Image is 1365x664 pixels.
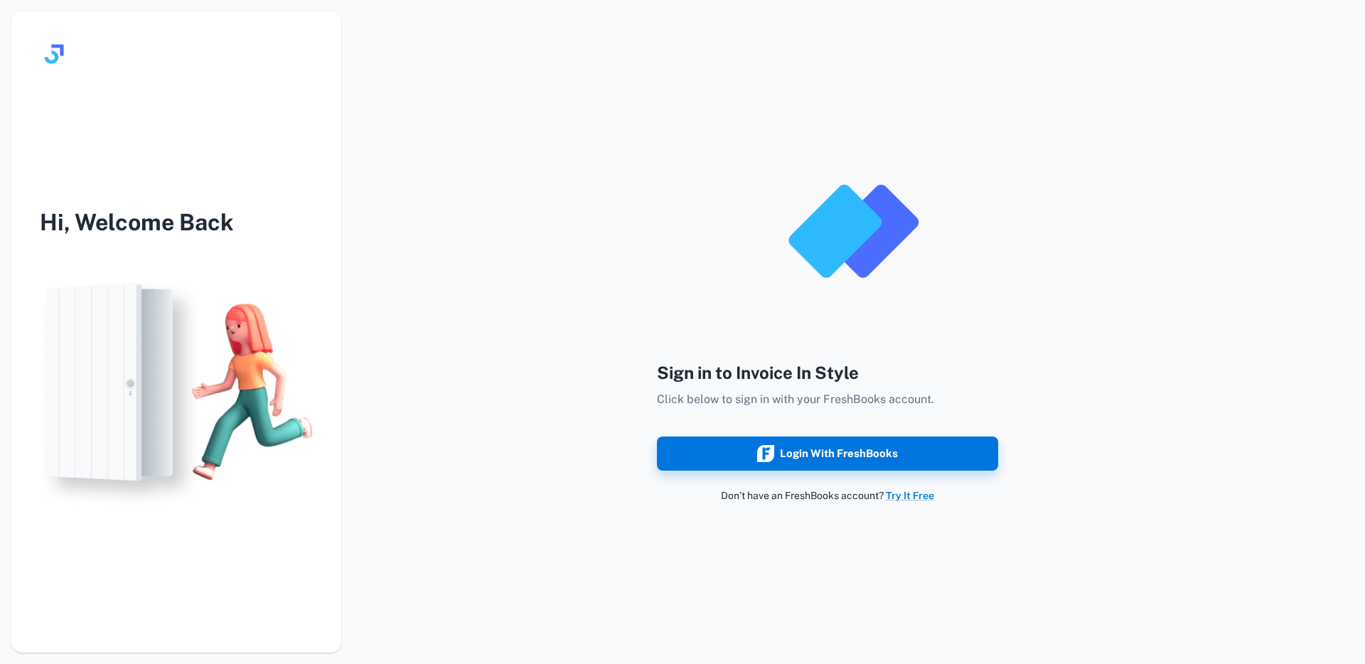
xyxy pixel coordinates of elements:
[11,205,341,240] h3: Hi, Welcome Back
[757,444,898,463] div: Login with FreshBooks
[657,391,998,408] p: Click below to sign in with your FreshBooks account.
[657,488,998,503] p: Don’t have an FreshBooks account?
[886,490,934,501] a: Try It Free
[657,360,998,385] h4: Sign in to Invoice In Style
[657,437,998,471] button: Login with FreshBooks
[782,161,924,303] img: logo_invoice_in_style_app.png
[40,40,68,68] img: logo.svg
[11,268,341,515] img: login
